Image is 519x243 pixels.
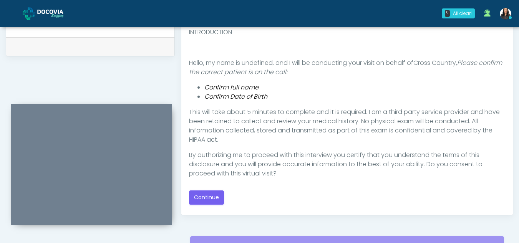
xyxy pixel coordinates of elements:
img: Docovia [23,7,35,20]
iframe: To enrich screen reader interactions, please activate Accessibility in Grammarly extension settings [11,113,172,225]
span: INTRODUCTION [189,28,232,36]
img: Docovia [37,10,76,17]
em: Confirm full name [204,83,259,92]
span: Hello, my name is undefined, and I will be conducting your visit on behalf of [189,58,413,67]
em: Confirm Date of Birth [204,92,267,101]
span: By authorizing me to proceed with this interview you certify that you understand the terms of thi... [189,150,483,178]
a: Docovia [23,1,76,26]
button: Open LiveChat chat widget [6,3,29,26]
div: All clear! [453,10,472,17]
p: Cross Country [189,58,505,77]
em: Please confirm the correct patient is on the call: [189,58,502,76]
button: Continue [189,190,224,205]
span: This will take about 5 minutes to complete and it is required. I am a third party service provide... [189,107,500,144]
span: , [456,58,457,67]
img: Viral Patel [500,8,511,20]
div: 0 [445,10,450,17]
a: 0 All clear! [437,5,479,21]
